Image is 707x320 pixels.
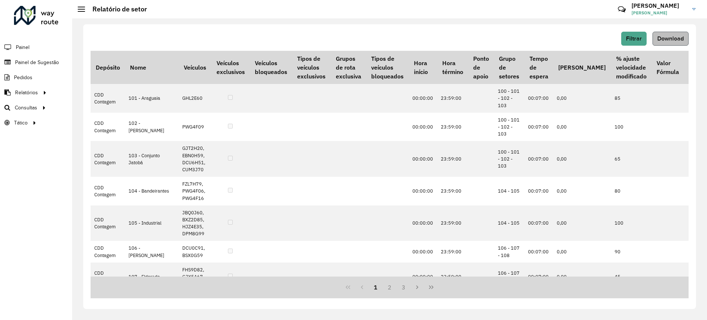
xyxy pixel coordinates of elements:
td: 00:07:00 [524,205,553,241]
td: 104 - 105 [494,177,524,205]
th: Grupos de rota exclusiva [331,51,366,84]
span: Painel [16,43,29,51]
td: 00:07:00 [524,263,553,291]
button: 3 [397,280,411,294]
h3: [PERSON_NAME] [632,2,687,9]
td: 00:00:00 [409,241,437,262]
td: 00:07:00 [524,177,553,205]
h2: Relatório de setor [85,5,147,13]
button: Filtrar [621,32,647,46]
button: 1 [369,280,383,294]
th: Hora início [409,51,437,84]
td: JBQ0J60, BXZ2D85, HJZ4E35, DPM8G99 [179,205,211,241]
th: Hora término [437,51,468,84]
td: 105 - Industrial [125,205,179,241]
td: 00:00:00 [409,205,437,241]
td: 23:59:00 [437,177,468,205]
td: 00:07:00 [524,113,553,141]
th: Veículos bloqueados [250,51,292,84]
td: 104 - Bandeirantes [125,177,179,205]
td: 00:00:00 [409,84,437,113]
button: 2 [383,280,397,294]
a: Contato Rápido [614,1,630,17]
td: FHS9D82, GJX5A67, GGA1D99 [179,263,211,291]
td: GHL2E60 [179,84,211,113]
td: FZL7H79, PWG4F06, PWG4F16 [179,177,211,205]
td: 103 - Conjunto Jatobá [125,141,179,177]
td: 0,00 [553,241,611,262]
td: CDD Contagem [91,141,125,177]
td: 23:59:00 [437,113,468,141]
td: 100 [611,113,651,141]
span: Filtrar [626,35,642,42]
button: Next Page [411,280,425,294]
td: 00:00:00 [409,177,437,205]
td: 23:59:00 [437,205,468,241]
th: Tipos de veículos exclusivos [292,51,331,84]
th: [PERSON_NAME] [553,51,611,84]
td: 00:07:00 [524,241,553,262]
td: PWG4F09 [179,113,211,141]
th: Veículos [179,51,211,84]
td: 00:07:00 [524,141,553,177]
td: 104 - 105 [494,205,524,241]
span: Pedidos [14,74,32,81]
td: 0,00 [553,263,611,291]
td: DCU0C91, BSX0G59 [179,241,211,262]
th: Nome [125,51,179,84]
th: % ajuste velocidade modificado [611,51,651,84]
button: Last Page [424,280,438,294]
td: CDD Contagem [91,113,125,141]
span: Painel de Sugestão [15,59,59,66]
td: GJT2H20, EBN0H59, DCU6H51, CUM3J70 [179,141,211,177]
td: 00:00:00 [409,263,437,291]
td: CDD Contagem [91,205,125,241]
td: 101 - Araguaia [125,84,179,113]
td: 00:00:00 [409,113,437,141]
td: 0,00 [553,113,611,141]
span: [PERSON_NAME] [632,10,687,16]
td: 106 - [PERSON_NAME] [125,241,179,262]
th: Grupo de setores [494,51,524,84]
th: Veículos exclusivos [211,51,250,84]
td: 65 [611,141,651,177]
td: 107 - Eldorado [125,263,179,291]
td: 45 [611,263,651,291]
th: Tipos de veículos bloqueados [366,51,408,84]
td: 00:07:00 [524,84,553,113]
button: Download [653,32,689,46]
span: Relatórios [15,89,38,96]
td: CDD Contagem [91,263,125,291]
td: CDD Contagem [91,241,125,262]
td: 100 [611,205,651,241]
td: 85 [611,84,651,113]
td: CDD Contagem [91,84,125,113]
td: 23:59:00 [437,141,468,177]
td: 90 [611,241,651,262]
td: 0,00 [553,141,611,177]
td: CDD Contagem [91,177,125,205]
td: 23:59:00 [437,263,468,291]
span: Consultas [15,104,37,112]
td: 106 - 107 - 108 [494,241,524,262]
td: 100 - 101 - 102 - 103 [494,113,524,141]
td: 80 [611,177,651,205]
td: 23:59:00 [437,84,468,113]
td: 00:00:00 [409,141,437,177]
th: Depósito [91,51,125,84]
th: Valor Fórmula [651,51,684,84]
td: 100 - 101 - 102 - 103 [494,84,524,113]
td: 102 - [PERSON_NAME] [125,113,179,141]
span: Tático [14,119,28,127]
td: 0,00 [553,84,611,113]
td: 0,00 [553,177,611,205]
td: 23:59:00 [437,241,468,262]
td: 0,00 [553,205,611,241]
span: Download [657,35,684,42]
td: 106 - 107 - 108 [494,263,524,291]
th: Ponto de apoio [468,51,494,84]
td: 100 - 101 - 102 - 103 [494,141,524,177]
th: Tempo de espera [524,51,553,84]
